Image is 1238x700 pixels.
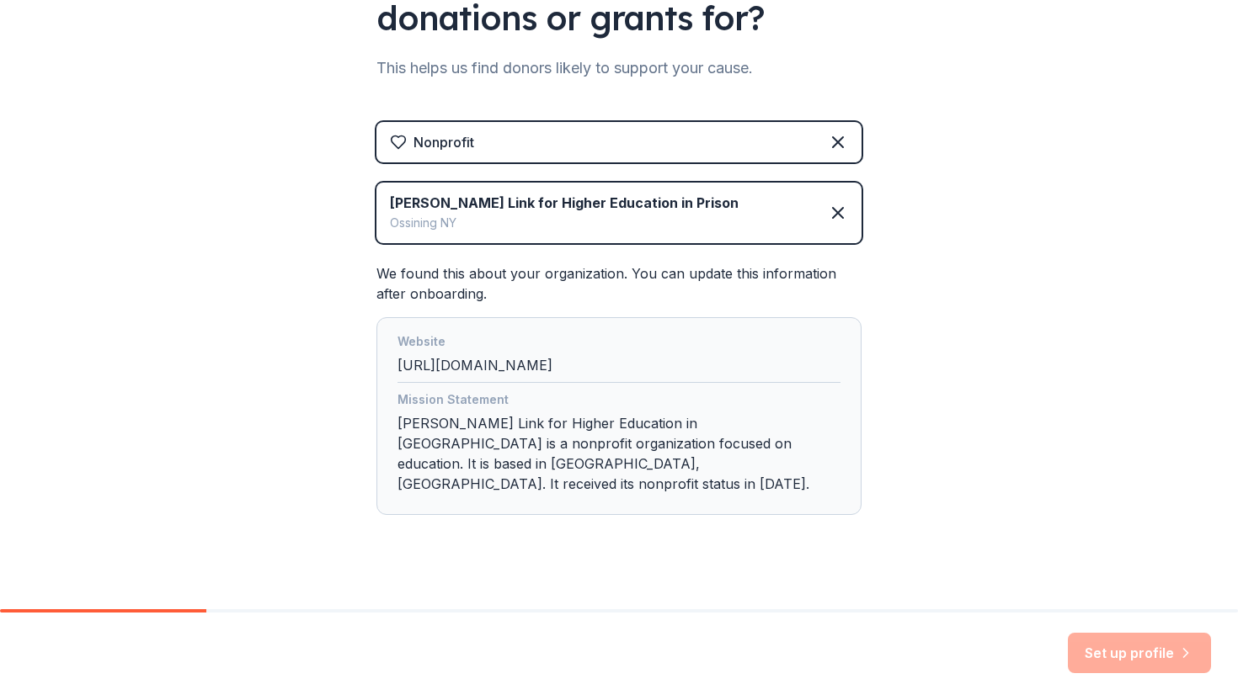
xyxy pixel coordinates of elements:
div: [PERSON_NAME] Link for Higher Education in Prison [390,193,739,213]
div: This helps us find donors likely to support your cause. [376,55,862,82]
div: Mission Statement [398,390,840,413]
div: Nonprofit [414,132,474,152]
div: Ossining NY [390,213,739,233]
div: Website [398,331,840,355]
div: [URL][DOMAIN_NAME] [398,331,840,383]
div: We found this about your organization. You can update this information after onboarding. [376,263,862,515]
div: [PERSON_NAME] Link for Higher Education in [GEOGRAPHIC_DATA] is a nonprofit organization focused ... [398,390,840,501]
